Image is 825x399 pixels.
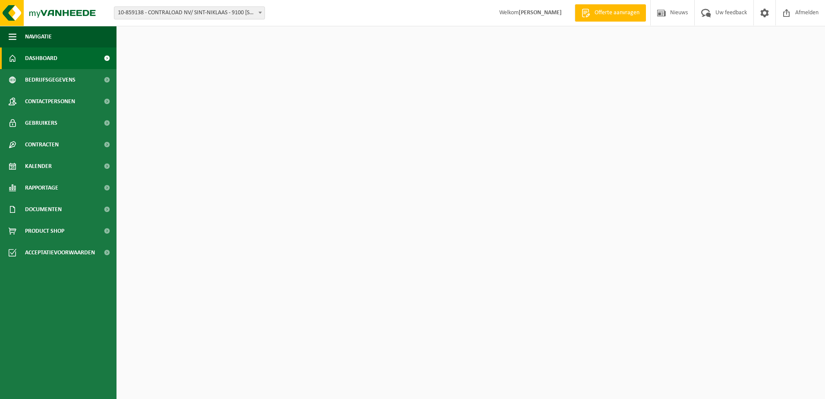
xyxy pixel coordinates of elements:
span: 10-859138 - CONTRALOAD NV/ SINT-NIKLAAS - 9100 SINT-NIKLAAS, PACHTGOEDSTRAAT 5 [114,7,265,19]
span: Offerte aanvragen [592,9,642,17]
span: Dashboard [25,47,57,69]
span: Rapportage [25,177,58,199]
span: Bedrijfsgegevens [25,69,76,91]
span: Kalender [25,155,52,177]
span: Navigatie [25,26,52,47]
span: Contracten [25,134,59,155]
span: Contactpersonen [25,91,75,112]
strong: [PERSON_NAME] [519,9,562,16]
span: Documenten [25,199,62,220]
span: Gebruikers [25,112,57,134]
span: Acceptatievoorwaarden [25,242,95,263]
span: 10-859138 - CONTRALOAD NV/ SINT-NIKLAAS - 9100 SINT-NIKLAAS, PACHTGOEDSTRAAT 5 [114,6,265,19]
a: Offerte aanvragen [575,4,646,22]
span: Product Shop [25,220,64,242]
